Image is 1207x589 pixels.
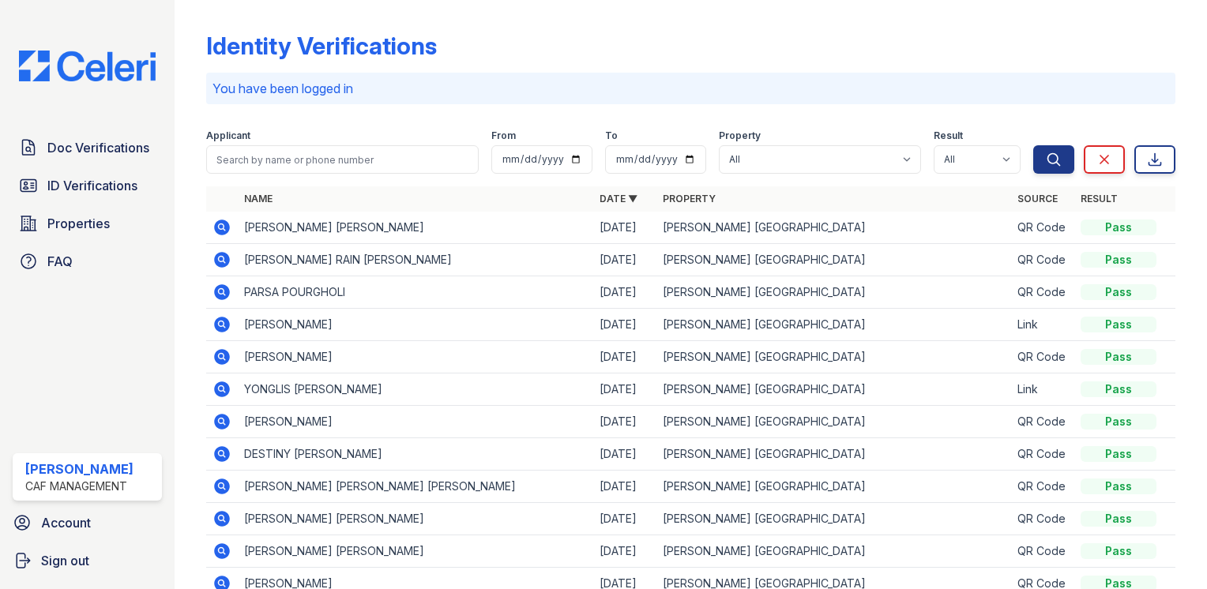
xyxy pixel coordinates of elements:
[6,545,168,576] a: Sign out
[1011,406,1074,438] td: QR Code
[593,244,656,276] td: [DATE]
[656,276,1011,309] td: [PERSON_NAME] [GEOGRAPHIC_DATA]
[238,471,592,503] td: [PERSON_NAME] [PERSON_NAME] [PERSON_NAME]
[206,32,437,60] div: Identity Verifications
[1011,438,1074,471] td: QR Code
[719,129,761,142] label: Property
[212,79,1169,98] p: You have been logged in
[238,212,592,244] td: [PERSON_NAME] [PERSON_NAME]
[1011,309,1074,341] td: Link
[1011,373,1074,406] td: Link
[238,406,592,438] td: [PERSON_NAME]
[1081,219,1156,235] div: Pass
[1011,471,1074,503] td: QR Code
[656,535,1011,568] td: [PERSON_NAME] [GEOGRAPHIC_DATA]
[206,145,479,174] input: Search by name or phone number
[25,478,133,494] div: CAF Management
[206,129,250,142] label: Applicant
[1081,478,1156,494] div: Pass
[593,373,656,406] td: [DATE]
[593,438,656,471] td: [DATE]
[1081,284,1156,300] div: Pass
[6,51,168,81] img: CE_Logo_Blue-a8612792a0a2168367f1c8372b55b34899dd931a85d93a1a3d3e32e68fde9ad4.png
[238,309,592,341] td: [PERSON_NAME]
[1011,244,1074,276] td: QR Code
[238,244,592,276] td: [PERSON_NAME] RAIN [PERSON_NAME]
[1011,503,1074,535] td: QR Code
[656,212,1011,244] td: [PERSON_NAME] [GEOGRAPHIC_DATA]
[47,138,149,157] span: Doc Verifications
[491,129,516,142] label: From
[41,513,91,532] span: Account
[934,129,963,142] label: Result
[13,208,162,239] a: Properties
[47,176,137,195] span: ID Verifications
[13,170,162,201] a: ID Verifications
[6,507,168,538] a: Account
[238,373,592,406] td: YONGLIS [PERSON_NAME]
[1081,543,1156,559] div: Pass
[656,309,1011,341] td: [PERSON_NAME] [GEOGRAPHIC_DATA]
[41,551,89,570] span: Sign out
[1081,349,1156,365] div: Pass
[605,129,618,142] label: To
[593,503,656,535] td: [DATE]
[593,212,656,244] td: [DATE]
[1017,193,1058,204] a: Source
[656,438,1011,471] td: [PERSON_NAME] [GEOGRAPHIC_DATA]
[238,535,592,568] td: [PERSON_NAME] [PERSON_NAME]
[593,406,656,438] td: [DATE]
[656,373,1011,406] td: [PERSON_NAME] [GEOGRAPHIC_DATA]
[1081,193,1118,204] a: Result
[47,252,73,271] span: FAQ
[600,193,637,204] a: Date ▼
[1081,252,1156,268] div: Pass
[1011,341,1074,373] td: QR Code
[656,471,1011,503] td: [PERSON_NAME] [GEOGRAPHIC_DATA]
[1081,381,1156,397] div: Pass
[656,503,1011,535] td: [PERSON_NAME] [GEOGRAPHIC_DATA]
[663,193,716,204] a: Property
[238,503,592,535] td: [PERSON_NAME] [PERSON_NAME]
[238,341,592,373] td: [PERSON_NAME]
[593,471,656,503] td: [DATE]
[656,406,1011,438] td: [PERSON_NAME] [GEOGRAPHIC_DATA]
[593,276,656,309] td: [DATE]
[238,438,592,471] td: DESTINY [PERSON_NAME]
[1081,414,1156,430] div: Pass
[593,341,656,373] td: [DATE]
[1081,446,1156,462] div: Pass
[1011,212,1074,244] td: QR Code
[593,535,656,568] td: [DATE]
[593,309,656,341] td: [DATE]
[1081,317,1156,332] div: Pass
[656,244,1011,276] td: [PERSON_NAME] [GEOGRAPHIC_DATA]
[13,132,162,163] a: Doc Verifications
[1011,276,1074,309] td: QR Code
[1011,535,1074,568] td: QR Code
[13,246,162,277] a: FAQ
[25,460,133,478] div: [PERSON_NAME]
[238,276,592,309] td: PARSA POURGHOLI
[244,193,273,204] a: Name
[656,341,1011,373] td: [PERSON_NAME] [GEOGRAPHIC_DATA]
[1081,511,1156,527] div: Pass
[47,214,110,233] span: Properties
